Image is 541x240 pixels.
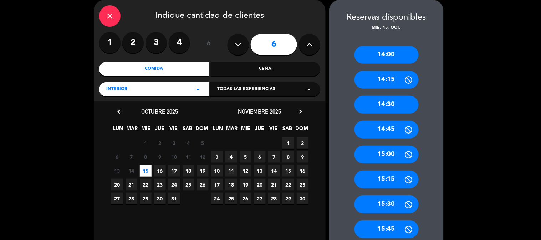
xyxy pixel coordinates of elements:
[354,146,419,163] div: 15:00
[183,165,194,177] span: 18
[154,124,166,136] span: JUE
[212,124,224,136] span: LUN
[182,124,194,136] span: SAB
[297,151,308,163] span: 9
[183,179,194,191] span: 25
[111,165,123,177] span: 13
[140,124,152,136] span: MIE
[254,151,266,163] span: 6
[211,165,223,177] span: 10
[126,124,138,136] span: MAR
[240,179,251,191] span: 19
[197,165,209,177] span: 19
[169,32,190,53] label: 4
[126,151,137,163] span: 7
[354,220,419,238] div: 15:45
[211,62,321,76] div: Cena
[146,32,167,53] label: 3
[154,165,166,177] span: 16
[217,86,275,93] span: Todas las experiencias
[268,193,280,204] span: 28
[99,62,209,76] div: Comida
[111,179,123,191] span: 20
[154,137,166,149] span: 2
[254,193,266,204] span: 27
[297,179,308,191] span: 23
[329,25,444,32] div: mié. 15, oct.
[154,193,166,204] span: 30
[225,179,237,191] span: 18
[268,179,280,191] span: 21
[226,124,238,136] span: MAR
[282,124,294,136] span: SAB
[115,108,123,115] i: chevron_left
[194,85,202,94] i: arrow_drop_down
[282,179,294,191] span: 22
[154,179,166,191] span: 23
[126,193,137,204] span: 28
[268,151,280,163] span: 7
[99,32,121,53] label: 1
[168,179,180,191] span: 24
[354,195,419,213] div: 15:30
[354,46,419,64] div: 14:00
[183,151,194,163] span: 11
[183,137,194,149] span: 4
[354,96,419,114] div: 14:30
[225,151,237,163] span: 4
[297,137,308,149] span: 2
[126,179,137,191] span: 21
[154,151,166,163] span: 9
[168,137,180,149] span: 3
[240,124,252,136] span: MIE
[305,85,313,94] i: arrow_drop_down
[122,32,144,53] label: 2
[196,124,208,136] span: DOM
[354,171,419,188] div: 15:15
[254,179,266,191] span: 20
[211,193,223,204] span: 24
[197,151,209,163] span: 12
[225,193,237,204] span: 25
[254,165,266,177] span: 13
[297,108,304,115] i: chevron_right
[297,165,308,177] span: 16
[168,151,180,163] span: 10
[140,193,152,204] span: 29
[211,179,223,191] span: 17
[111,193,123,204] span: 27
[268,165,280,177] span: 14
[354,71,419,89] div: 14:15
[142,108,178,115] span: octubre 2025
[282,151,294,163] span: 8
[296,124,307,136] span: DOM
[254,124,266,136] span: JUE
[140,179,152,191] span: 22
[282,193,294,204] span: 29
[297,193,308,204] span: 30
[238,108,281,115] span: noviembre 2025
[240,193,251,204] span: 26
[168,165,180,177] span: 17
[354,121,419,139] div: 14:45
[240,151,251,163] span: 5
[168,193,180,204] span: 31
[225,165,237,177] span: 11
[140,151,152,163] span: 8
[197,179,209,191] span: 26
[197,137,209,149] span: 5
[268,124,280,136] span: VIE
[111,151,123,163] span: 6
[282,137,294,149] span: 1
[140,137,152,149] span: 1
[240,165,251,177] span: 12
[197,32,220,57] div: ó
[112,124,124,136] span: LUN
[168,124,180,136] span: VIE
[140,165,152,177] span: 15
[99,5,320,27] div: Indique cantidad de clientes
[282,165,294,177] span: 15
[329,11,444,25] div: Reservas disponibles
[126,165,137,177] span: 14
[106,86,127,93] span: Interior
